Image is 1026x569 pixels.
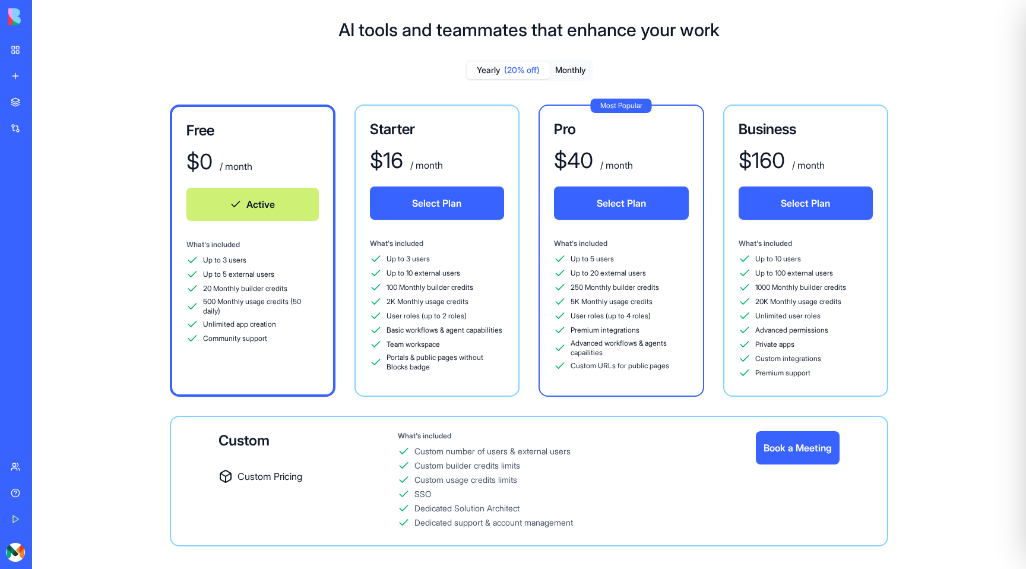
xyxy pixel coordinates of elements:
[186,150,213,173] div: $ 0
[217,159,252,173] div: / month
[387,297,468,306] span: 2K Monthly usage credits
[571,297,653,306] span: 5K Monthly usage credits
[571,311,651,321] span: User roles (up to 4 roles)
[790,158,825,172] div: / month
[186,240,319,249] div: What's included
[755,368,810,378] span: Premium support
[370,239,505,248] div: What's included
[554,186,689,220] button: Select Plan
[237,469,302,483] span: Custom Pricing
[755,283,846,292] span: 1000 Monthly builder credits
[387,254,430,264] span: Up to 3 users
[554,148,593,172] div: $ 40
[467,62,550,79] button: Yearly
[203,297,319,316] span: 500 Monthly usage credits (50 daily)
[554,239,689,248] div: What's included
[387,268,460,278] span: Up to 10 external users
[387,340,440,349] span: Team workspace
[739,120,873,139] h3: Business
[739,239,873,248] div: What's included
[414,517,573,529] div: Dedicated support & account management
[755,340,794,349] span: Private apps
[186,121,319,140] h3: Free
[571,268,646,278] span: Up to 20 external users
[739,186,873,220] button: Select Plan
[186,188,319,221] button: Active
[338,19,720,40] h1: AI tools and teammates that enhance your work
[755,354,821,363] span: Custom integrations
[414,445,571,457] div: Custom number of users & external users
[398,431,756,441] div: What's included
[591,99,652,113] div: Most Popular
[571,254,614,264] span: Up to 5 users
[414,502,520,514] div: Dedicated Solution Architect
[739,148,785,172] div: $ 160
[414,460,520,472] div: Custom builder credits limits
[370,120,505,139] h3: Starter
[408,158,443,172] div: / month
[571,325,639,335] span: Premium integrations
[571,361,669,371] span: Custom URLs for public pages
[203,320,276,329] span: Unlimited app creation
[554,120,689,139] h3: Pro
[598,158,633,172] div: / month
[203,284,287,293] span: 20 Monthly builder credits
[755,268,833,278] span: Up to 100 external users
[203,255,246,265] span: Up to 3 users
[571,339,689,358] span: Advanced workflows & agents capailities
[414,488,432,500] div: SSO
[414,474,517,486] div: Custom usage credits limits
[755,297,841,306] span: 20K Monthly usage credits
[6,543,25,562] img: ACg8ocL9QCWQVzSr-OLB_Mi0O7HDjpkMy0Kxtn7QjNNHBvPezQrhI767=s96-c
[203,334,267,343] span: Community support
[504,64,540,76] span: (20% off)
[8,8,82,25] img: logo
[370,148,403,172] div: $ 16
[756,431,840,464] button: Book a Meeting
[218,431,398,450] div: Custom
[550,62,591,79] button: Monthly
[387,283,473,292] span: 100 Monthly builder credits
[370,186,505,220] button: Select Plan
[203,270,274,279] span: Up to 5 external users
[755,254,801,264] span: Up to 10 users
[571,283,659,292] span: 250 Monthly builder credits
[755,325,828,335] span: Advanced permissions
[387,353,505,372] span: Portals & public pages without Blocks badge
[387,311,467,321] span: User roles (up to 2 roles)
[387,325,502,335] span: Basic workflows & agent capabilities
[755,311,821,321] span: Unlimited user roles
